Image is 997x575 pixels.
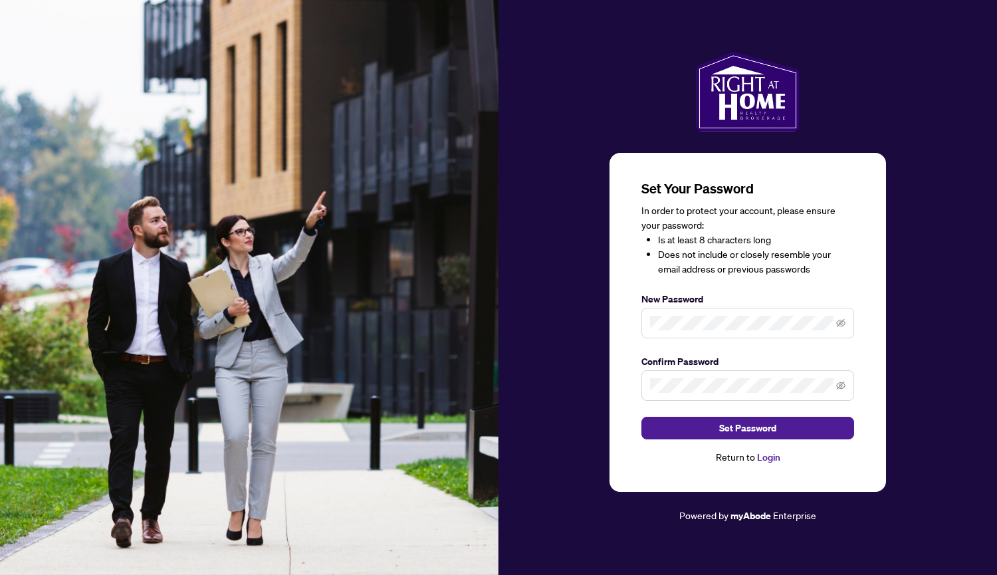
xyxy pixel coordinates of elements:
[757,451,780,463] a: Login
[679,509,728,521] span: Powered by
[730,509,771,523] a: myAbode
[658,247,854,277] li: Does not include or closely resemble your email address or previous passwords
[836,318,845,328] span: eye-invisible
[641,203,854,277] div: In order to protect your account, please ensure your password:
[658,233,854,247] li: Is at least 8 characters long
[641,179,854,198] h3: Set Your Password
[836,381,845,390] span: eye-invisible
[641,417,854,439] button: Set Password
[641,450,854,465] div: Return to
[641,292,854,306] label: New Password
[773,509,816,521] span: Enterprise
[696,52,799,132] img: ma-logo
[719,417,776,439] span: Set Password
[641,354,854,369] label: Confirm Password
